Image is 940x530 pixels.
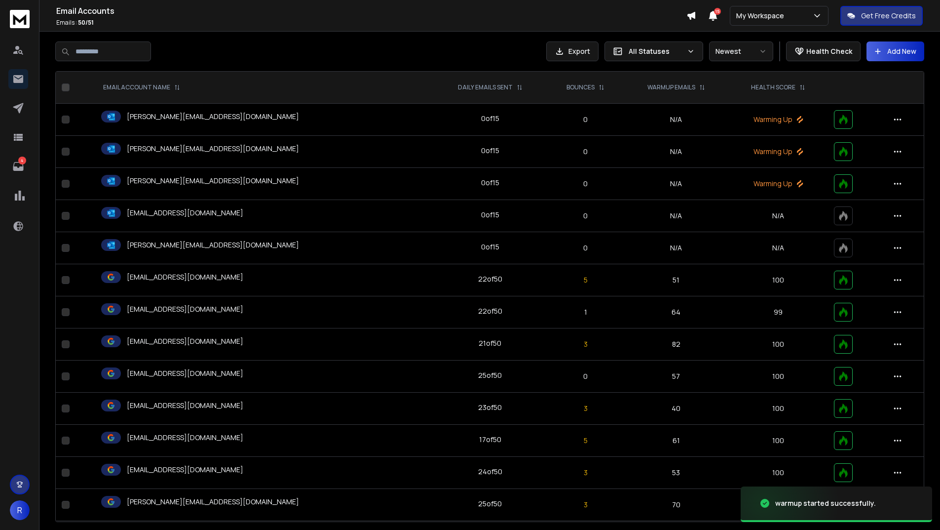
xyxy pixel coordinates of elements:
p: 5 [553,436,618,446]
div: 22 of 50 [478,274,502,284]
p: [EMAIL_ADDRESS][DOMAIN_NAME] [127,208,243,218]
button: Health Check [786,41,861,61]
p: 3 [553,468,618,478]
button: Export [546,41,599,61]
div: We can update it by replacing "ä" with "a" and proceed with the order. Could you please confirm i... [16,13,154,51]
p: Warming Up [734,179,822,189]
p: Active 30m ago [48,12,98,22]
div: hello [157,108,189,130]
p: BOUNCES [566,83,595,91]
p: [PERSON_NAME][EMAIL_ADDRESS][DOMAIN_NAME] [127,144,299,154]
p: N/A [734,211,822,221]
p: Get Free Credits [861,11,916,21]
div: 0 of 15 [481,146,499,156]
td: N/A [624,232,728,264]
div: rayan says… [8,108,189,131]
p: [PERSON_NAME][EMAIL_ADDRESS][DOMAIN_NAME] [127,240,299,250]
td: 70 [624,489,728,521]
div: Hey [PERSON_NAME], I am good. How about yourself? [16,166,154,185]
p: [PERSON_NAME][EMAIL_ADDRESS][DOMAIN_NAME] [127,176,299,186]
p: 0 [553,147,618,157]
div: Lakshita says… [8,160,189,209]
div: ok [165,66,189,87]
p: [PERSON_NAME][EMAIL_ADDRESS][DOMAIN_NAME] [127,112,299,122]
div: how are you? [135,137,182,147]
div: Lakshita says… [8,271,189,293]
span: 15 [714,8,721,15]
td: 57 [624,361,728,393]
div: Sure, let me check this. [16,277,97,286]
div: Hey [PERSON_NAME], I am good. How about yourself?How can we help you? [8,160,162,201]
p: [PERSON_NAME][EMAIL_ADDRESS][DOMAIN_NAME] [127,497,299,507]
div: 22 of 50 [478,306,502,316]
td: 53 [624,457,728,489]
button: Home [154,4,173,23]
div: ok [173,72,182,82]
td: 100 [728,264,828,296]
p: 0 [553,211,618,221]
p: [EMAIL_ADDRESS][DOMAIN_NAME] [127,401,243,410]
a: 4 [8,157,28,176]
span: 50 / 51 [78,18,94,27]
div: [DATE] [8,95,189,108]
td: 40 [624,393,728,425]
h1: Lakshita [48,5,81,12]
button: go back [6,4,25,23]
p: Warming Up [734,115,822,124]
td: 100 [728,457,828,489]
td: 100 [728,425,828,457]
p: 4 [18,157,26,164]
div: How can we help you? [16,186,154,196]
div: 0 of 15 [481,210,499,220]
button: R [10,500,30,520]
td: 82 [624,328,728,361]
h1: Email Accounts [56,5,686,17]
div: how are you? [127,131,189,153]
p: WARMUP EMAILS [647,83,695,91]
p: 0 [553,371,618,381]
div: rayan says… [8,131,189,161]
img: logo [10,10,30,28]
button: Upload attachment [47,324,55,331]
div: 25 of 50 [478,370,502,380]
p: [EMAIL_ADDRESS][DOMAIN_NAME] [127,336,243,346]
td: N/A [624,136,728,168]
td: 100 [728,328,828,361]
button: Gif picker [31,324,39,331]
div: Close [173,4,191,22]
p: Warming Up [734,147,822,157]
div: rayan says… [8,209,189,232]
p: [EMAIL_ADDRESS][DOMAIN_NAME] [127,272,243,282]
td: 99 [728,296,828,328]
button: Send a message… [169,320,185,335]
p: [EMAIL_ADDRESS][DOMAIN_NAME] [127,368,243,378]
p: 3 [553,404,618,413]
div: EMAIL ACCOUNT NAME [103,83,180,91]
button: Get Free Credits [840,6,923,26]
div: 17 of 50 [479,435,501,445]
p: HEALTH SCORE [751,83,795,91]
div: what about the emails we've purchased? [43,238,182,257]
p: 0 [553,115,618,124]
td: 100 [728,393,828,425]
div: 24 of 50 [478,467,502,477]
button: Add New [866,41,924,61]
p: All Statuses [629,46,683,56]
p: DAILY EMAILS SENT [458,83,513,91]
p: 0 [553,179,618,189]
div: 0 of 15 [481,178,499,188]
td: 61 [624,425,728,457]
div: rayan says… [8,66,189,95]
div: Hey [PERSON_NAME], they are visible on your dashboard now? [8,293,162,369]
div: 0 of 15 [481,242,499,252]
textarea: Message… [8,303,189,320]
button: Emoji picker [15,324,23,331]
td: N/A [624,168,728,200]
button: Newest [709,41,773,61]
p: 3 [553,339,618,349]
td: N/A [624,104,728,136]
div: Sure, let me check this. [8,271,105,292]
div: doing well thank you [102,209,189,231]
